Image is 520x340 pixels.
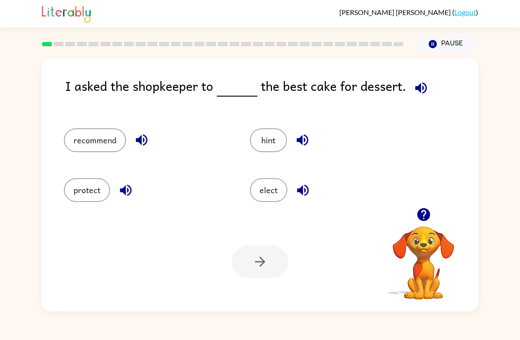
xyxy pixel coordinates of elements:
[250,178,287,202] button: elect
[339,8,478,16] div: ( )
[454,8,476,16] a: Logout
[250,128,287,152] button: hint
[42,4,91,23] img: Literably
[64,128,126,152] button: recommend
[65,76,478,111] div: I asked the shopkeeper to the best cake for dessert.
[414,34,478,54] button: Pause
[64,178,110,202] button: protect
[379,213,468,301] video: Your browser must support playing .mp4 files to use Literably. Please try using another browser.
[339,8,452,16] span: [PERSON_NAME] [PERSON_NAME]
